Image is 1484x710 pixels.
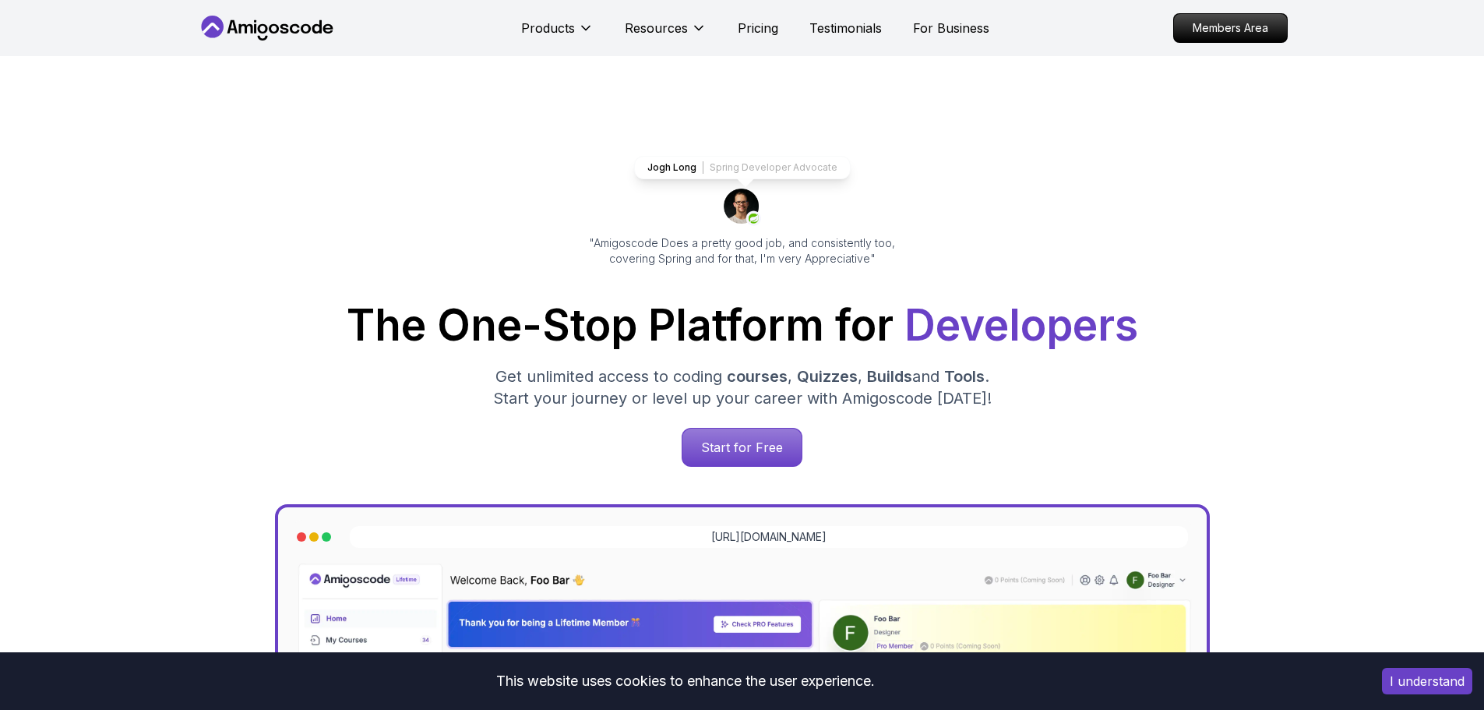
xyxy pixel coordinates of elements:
a: [URL][DOMAIN_NAME] [711,529,827,545]
a: Pricing [738,19,778,37]
span: Builds [867,367,912,386]
a: For Business [913,19,989,37]
p: Start for Free [682,429,802,466]
p: Resources [625,19,688,37]
p: Members Area [1174,14,1287,42]
p: Jogh Long [647,161,696,174]
a: Members Area [1173,13,1288,43]
img: josh long [724,189,761,226]
p: Products [521,19,575,37]
span: Tools [944,367,985,386]
a: Start for Free [682,428,802,467]
button: Accept cookies [1382,668,1472,694]
span: Developers [904,299,1138,351]
p: "Amigoscode Does a pretty good job, and consistently too, covering Spring and for that, I'm very ... [568,235,917,267]
button: Resources [625,19,707,50]
span: Quizzes [797,367,858,386]
p: Get unlimited access to coding , , and . Start your journey or level up your career with Amigosco... [481,366,1004,409]
span: courses [727,367,788,386]
div: This website uses cookies to enhance the user experience. [12,664,1359,698]
a: Testimonials [809,19,882,37]
p: Spring Developer Advocate [710,161,837,174]
button: Products [521,19,594,50]
h1: The One-Stop Platform for [210,304,1275,347]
